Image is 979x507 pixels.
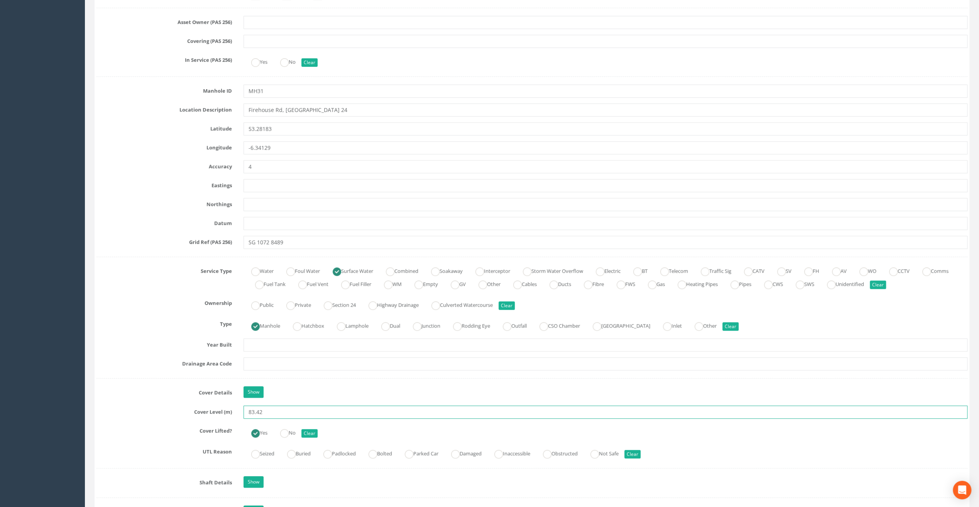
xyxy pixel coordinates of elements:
label: WO [852,265,876,276]
label: CATV [736,265,764,276]
button: Clear [870,281,886,289]
label: Yes [243,56,267,67]
label: Gas [640,278,665,289]
label: CCTV [881,265,910,276]
label: Damaged [443,447,482,458]
label: Fuel Tank [247,278,286,289]
label: Manhole ID [91,84,238,95]
label: Water [243,265,274,276]
label: Fuel Filler [333,278,371,289]
button: Clear [301,429,318,438]
label: Datum [91,217,238,227]
label: Comms [915,265,949,276]
label: Empty [407,278,438,289]
label: Public [243,299,274,310]
label: Cover Lifted? [91,424,238,434]
label: Storm Water Overflow [515,265,583,276]
label: Ownership [91,297,238,307]
label: FH [796,265,819,276]
label: Pipes [723,278,751,289]
label: Highway Drainage [361,299,419,310]
label: Cables [506,278,537,289]
label: FWS [609,278,635,289]
label: Latitude [91,122,238,132]
label: Hatchbox [285,319,324,331]
label: Service Type [91,265,238,275]
label: Grid Ref (PAS 256) [91,236,238,246]
label: Junction [405,319,440,331]
label: Obstructed [535,447,578,458]
label: Shaft Details [91,476,238,486]
label: Type [91,318,238,328]
label: Interceptor [468,265,510,276]
label: Ducts [542,278,571,289]
label: Electric [588,265,621,276]
label: Combined [378,265,418,276]
label: Private [279,299,311,310]
label: Other [687,319,717,331]
label: Outfall [495,319,527,331]
label: Culverted Watercourse [424,299,493,310]
a: Show [243,386,264,398]
label: Lamphole [329,319,369,331]
label: Accuracy [91,160,238,170]
a: Show [243,476,264,488]
label: SWS [788,278,814,289]
label: Year Built [91,338,238,348]
label: Fibre [576,278,604,289]
label: Telecom [653,265,688,276]
label: Dual [374,319,400,331]
button: Clear [722,322,739,331]
label: BT [626,265,648,276]
label: Location Description [91,103,238,113]
label: Fuel Vent [291,278,328,289]
label: UTL Reason [91,445,238,455]
label: Unidentified [819,278,864,289]
button: Clear [499,301,515,310]
label: Surface Water [325,265,373,276]
label: Other [471,278,500,289]
label: Cover Level (m) [91,406,238,416]
label: Section 24 [316,299,356,310]
label: Foul Water [279,265,320,276]
label: Yes [243,426,267,438]
label: Longitude [91,141,238,151]
button: Clear [624,450,641,458]
label: Northings [91,198,238,208]
label: No [272,426,296,438]
label: Heating Pipes [670,278,718,289]
label: Drainage Area Code [91,357,238,367]
label: Soakaway [423,265,463,276]
label: Not Safe [583,447,619,458]
label: CSO Chamber [532,319,580,331]
label: Seized [243,447,274,458]
label: Bolted [361,447,392,458]
label: Parked Car [397,447,438,458]
label: Covering (PAS 256) [91,35,238,45]
label: Manhole [243,319,280,331]
label: WM [376,278,402,289]
label: Cover Details [91,386,238,396]
label: In Service (PAS 256) [91,54,238,64]
label: Buried [279,447,311,458]
div: Open Intercom Messenger [953,481,971,499]
label: AV [824,265,847,276]
label: SV [769,265,791,276]
label: Rodding Eye [445,319,490,331]
label: CWS [756,278,783,289]
label: Asset Owner (PAS 256) [91,16,238,26]
label: GV [443,278,466,289]
label: Padlocked [316,447,356,458]
label: Eastings [91,179,238,189]
label: Inlet [655,319,682,331]
label: Traffic Sig [693,265,731,276]
button: Clear [301,58,318,67]
label: [GEOGRAPHIC_DATA] [585,319,650,331]
label: Inaccessible [487,447,530,458]
label: No [272,56,296,67]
